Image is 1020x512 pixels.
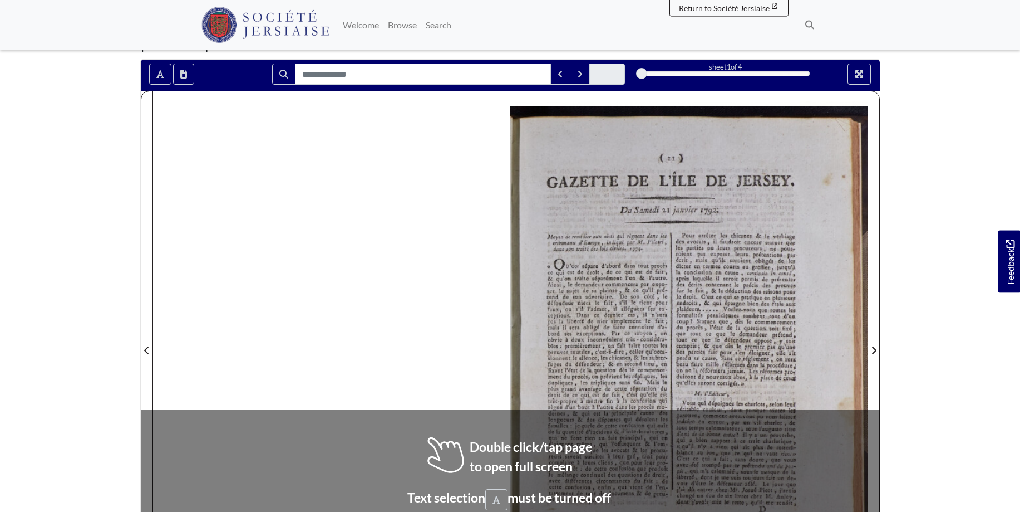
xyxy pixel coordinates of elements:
[272,64,295,85] button: Search
[338,14,383,36] a: Welcome
[201,7,330,43] img: Société Jersiaise
[421,14,456,36] a: Search
[679,3,770,13] span: Return to Société Jersiaise
[1003,240,1017,285] span: Feedback
[550,64,570,85] button: Previous Match
[201,4,330,46] a: Société Jersiaise logo
[295,64,551,85] input: Search for
[998,231,1020,293] a: Would you like to provide feedback?
[570,64,590,85] button: Next Match
[383,14,421,36] a: Browse
[727,62,731,71] span: 1
[173,64,194,85] button: Open transcription window
[847,64,871,85] button: Full screen mode
[149,64,171,85] button: Toggle text selection (Alt+T)
[642,62,810,72] div: sheet of 4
